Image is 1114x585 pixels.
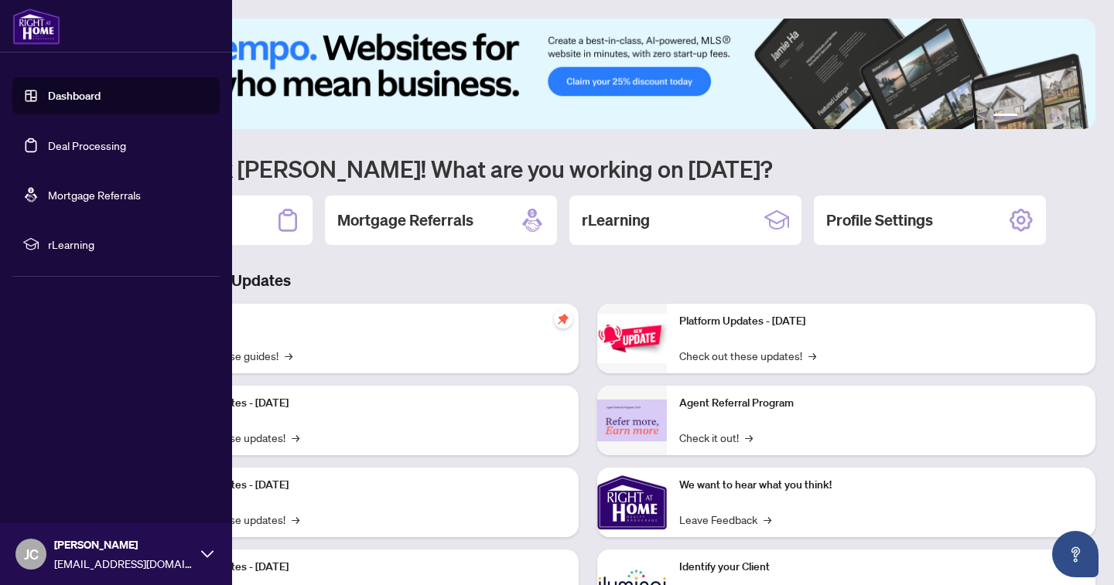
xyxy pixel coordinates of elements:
[292,429,299,446] span: →
[554,310,572,328] span: pushpin
[48,188,141,202] a: Mortgage Referrals
[679,511,771,528] a: Leave Feedback→
[162,395,566,412] p: Platform Updates - [DATE]
[162,477,566,494] p: Platform Updates - [DATE]
[162,559,566,576] p: Platform Updates - [DATE]
[24,543,39,565] span: JC
[1074,114,1080,120] button: 6
[597,468,667,537] img: We want to hear what you think!
[48,138,126,152] a: Deal Processing
[54,536,193,553] span: [PERSON_NAME]
[679,313,1083,330] p: Platform Updates - [DATE]
[597,314,667,362] img: Platform Updates - June 23, 2025
[679,347,816,364] a: Check out these updates!→
[679,395,1083,412] p: Agent Referral Program
[764,511,771,528] span: →
[80,154,1095,183] h1: Welcome back [PERSON_NAME]! What are you working on [DATE]?
[292,511,299,528] span: →
[54,555,193,572] span: [EMAIL_ADDRESS][DOMAIN_NAME]
[337,209,473,231] h2: Mortgage Referrals
[679,559,1083,576] p: Identify your Client
[679,429,753,446] a: Check it out!→
[679,477,1083,494] p: We want to hear what you think!
[48,236,209,253] span: rLearning
[826,209,933,231] h2: Profile Settings
[597,400,667,442] img: Agent Referral Program
[1037,114,1043,120] button: 3
[993,114,1018,120] button: 1
[1049,114,1055,120] button: 4
[80,270,1095,291] h3: Brokerage & Industry Updates
[1061,114,1068,120] button: 5
[12,8,60,45] img: logo
[745,429,753,446] span: →
[1052,531,1099,577] button: Open asap
[285,347,292,364] span: →
[48,89,101,103] a: Dashboard
[80,19,1095,129] img: Slide 0
[582,209,650,231] h2: rLearning
[808,347,816,364] span: →
[162,313,566,330] p: Self-Help
[1024,114,1030,120] button: 2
